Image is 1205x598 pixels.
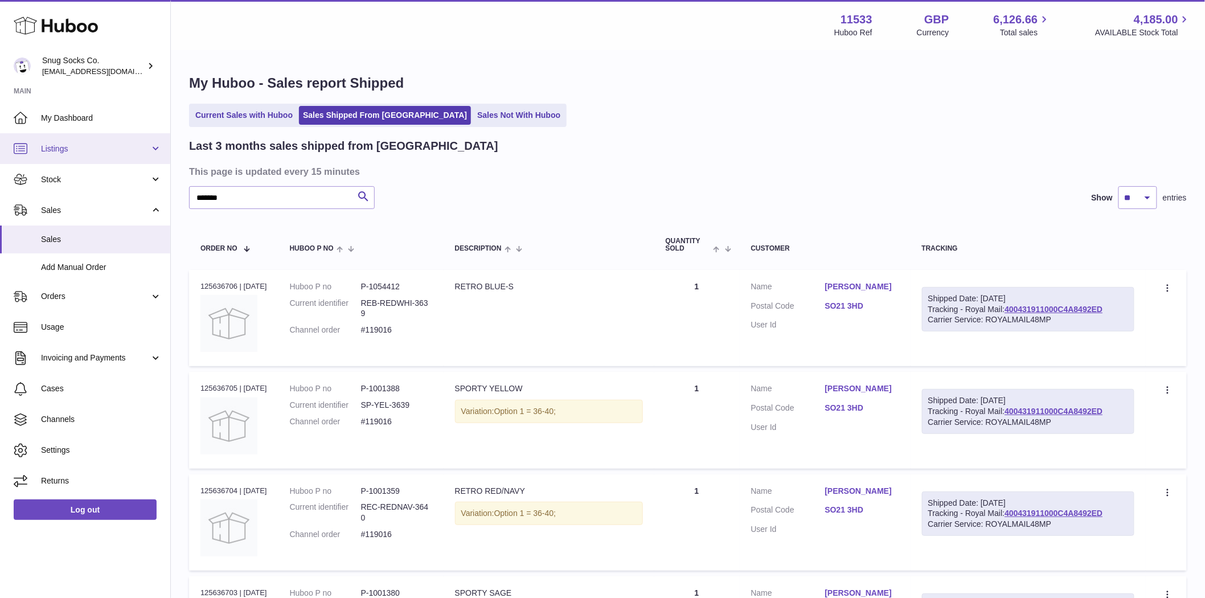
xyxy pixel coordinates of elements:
[928,395,1129,406] div: Shipped Date: [DATE]
[455,383,643,394] div: SPORTY YELLOW
[751,422,825,433] dt: User Id
[200,281,267,292] div: 125636706 | [DATE]
[290,281,361,292] dt: Huboo P no
[922,287,1135,332] div: Tracking - Royal Mail:
[751,320,825,330] dt: User Id
[751,486,825,499] dt: Name
[189,138,498,154] h2: Last 3 months sales shipped from [GEOGRAPHIC_DATA]
[361,281,432,292] dd: P-1054412
[455,245,502,252] span: Description
[189,165,1184,178] h3: This page is updated every 15 minutes
[290,416,361,427] dt: Channel order
[1005,407,1102,416] a: 400431911000C4A8492ED
[455,281,643,292] div: RETRO BLUE-S
[825,505,899,515] a: SO21 3HD
[928,417,1129,428] div: Carrier Service: ROYALMAIL48MP
[1005,509,1102,518] a: 400431911000C4A8492ED
[928,498,1129,509] div: Shipped Date: [DATE]
[200,295,257,352] img: no-photo.jpg
[361,529,432,540] dd: #119016
[290,400,361,411] dt: Current identifier
[290,383,361,394] dt: Huboo P no
[41,174,150,185] span: Stock
[825,281,899,292] a: [PERSON_NAME]
[41,322,162,333] span: Usage
[41,291,150,302] span: Orders
[654,474,740,571] td: 1
[200,245,237,252] span: Order No
[494,509,556,518] span: Option 1 = 36-40;
[200,499,257,556] img: no-photo.jpg
[1163,192,1187,203] span: entries
[994,12,1038,27] span: 6,126.66
[361,400,432,411] dd: SP-YEL-3639
[922,245,1135,252] div: Tracking
[290,298,361,320] dt: Current identifier
[290,245,334,252] span: Huboo P no
[751,524,825,535] dt: User Id
[41,234,162,245] span: Sales
[1095,12,1191,38] a: 4,185.00 AVAILABLE Stock Total
[751,383,825,397] dt: Name
[361,502,432,523] dd: REC-REDNAV-3640
[825,383,899,394] a: [PERSON_NAME]
[41,113,162,124] span: My Dashboard
[41,414,162,425] span: Channels
[41,476,162,486] span: Returns
[751,505,825,518] dt: Postal Code
[14,499,157,520] a: Log out
[299,106,471,125] a: Sales Shipped From [GEOGRAPHIC_DATA]
[924,12,949,27] strong: GBP
[41,383,162,394] span: Cases
[361,298,432,320] dd: REB-REDWHI-3639
[751,301,825,314] dt: Postal Code
[200,588,267,598] div: 125636703 | [DATE]
[361,383,432,394] dd: P-1001388
[654,372,740,468] td: 1
[922,491,1135,536] div: Tracking - Royal Mail:
[455,400,643,423] div: Variation:
[189,74,1187,92] h1: My Huboo - Sales report Shipped
[922,389,1135,434] div: Tracking - Royal Mail:
[1000,27,1051,38] span: Total sales
[751,245,899,252] div: Customer
[361,325,432,335] dd: #119016
[994,12,1051,38] a: 6,126.66 Total sales
[494,407,556,416] span: Option 1 = 36-40;
[825,301,899,312] a: SO21 3HD
[751,403,825,416] dt: Postal Code
[825,403,899,413] a: SO21 3HD
[654,270,740,366] td: 1
[200,398,257,454] img: no-photo.jpg
[191,106,297,125] a: Current Sales with Huboo
[751,281,825,295] dt: Name
[41,445,162,456] span: Settings
[473,106,564,125] a: Sales Not With Huboo
[41,262,162,273] span: Add Manual Order
[290,529,361,540] dt: Channel order
[1095,27,1191,38] span: AVAILABLE Stock Total
[1005,305,1102,314] a: 400431911000C4A8492ED
[1092,192,1113,203] label: Show
[41,205,150,216] span: Sales
[928,293,1129,304] div: Shipped Date: [DATE]
[825,486,899,497] a: [PERSON_NAME]
[666,237,711,252] span: Quantity Sold
[834,27,872,38] div: Huboo Ref
[455,486,643,497] div: RETRO RED/NAVY
[841,12,872,27] strong: 11533
[290,325,361,335] dt: Channel order
[361,416,432,427] dd: #119016
[200,383,267,394] div: 125636705 | [DATE]
[41,353,150,363] span: Invoicing and Payments
[42,67,167,76] span: [EMAIL_ADDRESS][DOMAIN_NAME]
[455,502,643,525] div: Variation:
[200,486,267,496] div: 125636704 | [DATE]
[928,519,1129,530] div: Carrier Service: ROYALMAIL48MP
[290,502,361,523] dt: Current identifier
[1134,12,1178,27] span: 4,185.00
[361,486,432,497] dd: P-1001359
[290,486,361,497] dt: Huboo P no
[42,55,145,77] div: Snug Socks Co.
[41,144,150,154] span: Listings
